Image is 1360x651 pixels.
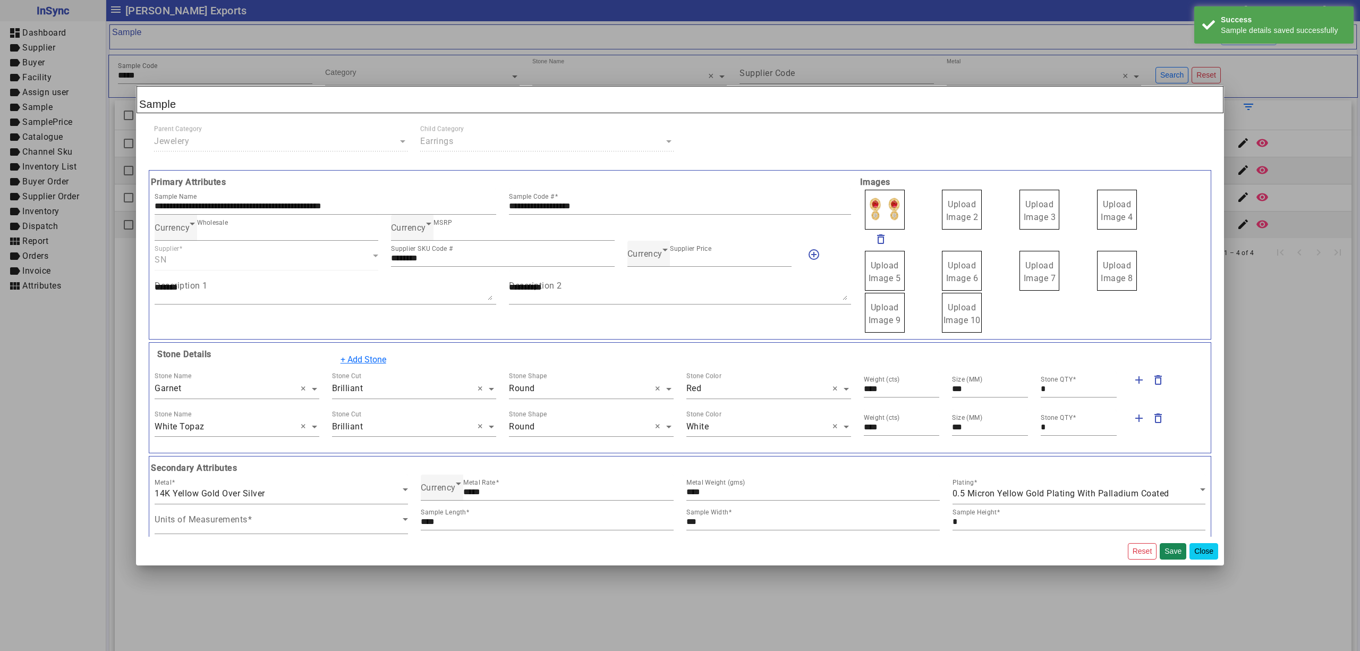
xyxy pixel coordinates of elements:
mat-label: Sample Height [953,509,997,516]
div: Stone Color [686,409,721,419]
span: Upload Image 2 [946,199,979,222]
mat-label: Metal Weight (gms) [686,479,745,486]
button: + Add Stone [334,350,393,370]
div: Sample details saved successfully [1221,25,1346,36]
mat-icon: delete_outline [874,233,887,246]
mat-label: Units of Measurements [155,514,248,525]
div: Stone Cut [332,409,361,419]
div: Stone Name [155,371,191,381]
mat-label: Size (MM) [952,414,983,421]
mat-label: Weight (cts) [864,376,900,383]
button: Save [1160,543,1186,560]
span: 14K Yellow Gold Over Silver [155,488,265,498]
mat-icon: add_circle_outline [807,248,820,261]
mat-icon: delete_outline [1152,412,1164,425]
div: Stone Color [686,371,721,381]
button: Close [1189,543,1218,560]
span: Upload Image 7 [1024,260,1056,283]
span: Clear all [478,383,487,395]
b: Images [857,176,1212,189]
span: Clear all [478,420,487,433]
span: Currency [421,483,456,493]
mat-label: Description 1 [155,281,208,291]
b: Secondary Attributes [148,462,1212,475]
b: Primary Attributes [148,176,857,189]
span: Currency [391,223,426,233]
mat-label: Stone QTY [1041,414,1073,421]
span: Currency [155,223,190,233]
span: Clear all [655,383,664,395]
mat-label: MSRP [433,219,452,226]
b: Stone Details [155,349,211,359]
span: Clear all [301,420,310,433]
div: Stone Shape [509,409,547,419]
span: Clear all [832,420,841,433]
mat-label: Size (MM) [952,376,983,383]
span: Clear all [301,383,310,395]
div: Stone Name [155,409,191,419]
span: Upload Image 9 [869,302,901,325]
mat-label: Stone QTY [1041,376,1073,383]
mat-icon: add [1133,412,1145,425]
mat-label: Metal Rate [463,479,496,486]
mat-label: Sample Length [421,509,466,516]
mat-label: Metal [155,479,172,486]
button: Reset [1128,543,1157,560]
div: Parent Category [154,124,202,133]
span: Currency [627,249,662,259]
div: Success [1221,14,1346,25]
span: Clear all [655,420,664,433]
span: 0.5 Micron Yellow Gold Plating With Palladium Coated [953,488,1169,498]
mat-label: Sample Code # [509,193,555,200]
div: Child Category [420,124,464,133]
mat-label: Supplier Price [670,245,711,252]
mat-label: Weight (cts) [864,414,900,421]
mat-label: Supplier SKU Code # [391,245,453,252]
span: Upload Image 10 [943,302,981,325]
span: Upload Image 4 [1101,199,1133,222]
mat-label: Wholesale [197,219,228,226]
span: Upload Image 5 [869,260,901,283]
span: Upload Image 6 [946,260,979,283]
span: Upload Image 3 [1024,199,1056,222]
span: Clear all [832,383,841,395]
mat-icon: add [1133,374,1145,386]
mat-label: Supplier [155,245,180,252]
div: Stone Cut [332,371,361,381]
div: Stone Shape [509,371,547,381]
mat-label: Plating [953,479,974,486]
mat-label: Sample Width [686,509,728,516]
mat-label: Sample Name [155,193,197,200]
mat-label: Description 2 [509,281,562,291]
mat-icon: delete_outline [1152,374,1164,386]
span: Upload Image 8 [1101,260,1133,283]
h2: Sample [137,86,1223,113]
img: f0c589e8-9e97-43c3-a1d4-04f057cfb035 [865,190,905,230]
